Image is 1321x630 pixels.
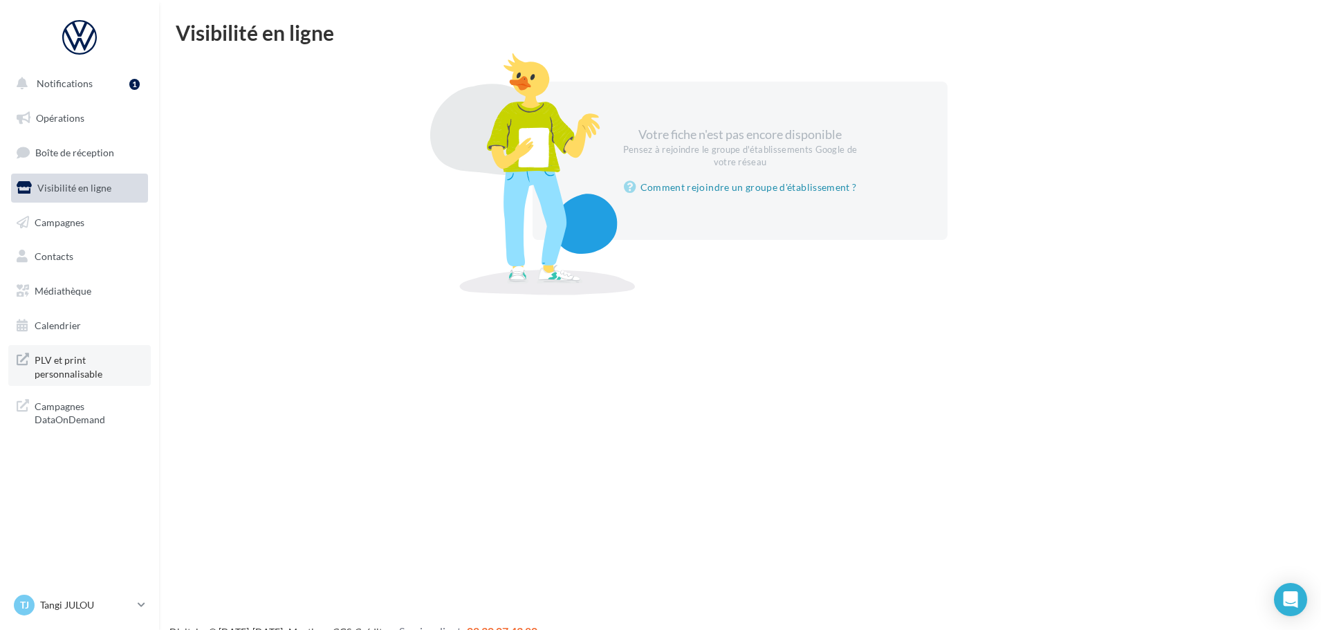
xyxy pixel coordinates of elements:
span: Médiathèque [35,285,91,297]
span: Calendrier [35,319,81,331]
div: 1 [129,79,140,90]
a: Comment rejoindre un groupe d'établissement ? [624,179,857,196]
a: Médiathèque [8,277,151,306]
a: Visibilité en ligne [8,174,151,203]
a: PLV et print personnalisable [8,345,151,386]
span: TJ [20,598,29,612]
a: Contacts [8,242,151,271]
span: Notifications [37,77,93,89]
p: Tangi JULOU [40,598,132,612]
a: Calendrier [8,311,151,340]
a: TJ Tangi JULOU [11,592,148,618]
span: Campagnes DataOnDemand [35,397,142,427]
span: PLV et print personnalisable [35,351,142,380]
a: Boîte de réception [8,138,151,167]
div: Visibilité en ligne [176,22,1304,43]
span: Visibilité en ligne [37,182,111,194]
a: Campagnes [8,208,151,237]
div: Votre fiche n'est pas encore disponible [621,126,859,168]
span: Contacts [35,250,73,262]
div: Open Intercom Messenger [1274,583,1307,616]
div: Pensez à rejoindre le groupe d'établissements Google de votre réseau [621,144,859,169]
a: Opérations [8,104,151,133]
button: Notifications 1 [8,69,145,98]
a: Campagnes DataOnDemand [8,391,151,432]
span: Campagnes [35,216,84,228]
span: Boîte de réception [35,147,114,158]
span: Opérations [36,112,84,124]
